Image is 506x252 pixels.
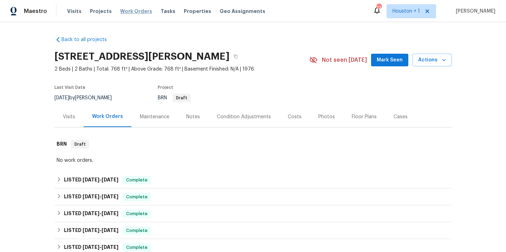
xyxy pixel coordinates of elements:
span: [PERSON_NAME] [453,8,495,15]
div: Photos [318,113,335,120]
span: Last Visit Date [54,85,85,89]
h6: LISTED [64,176,118,184]
span: BRN [158,95,191,100]
span: Complete [123,227,150,234]
span: Work Orders [120,8,152,15]
span: - [83,194,118,199]
span: Houston + 1 [393,8,420,15]
h2: [STREET_ADDRESS][PERSON_NAME] [54,53,229,60]
div: by [PERSON_NAME] [54,94,120,102]
div: LISTED [DATE]-[DATE]Complete [54,188,452,205]
span: Not seen [DATE] [322,57,367,64]
span: Properties [184,8,211,15]
span: Project [158,85,173,89]
h6: LISTED [64,210,118,218]
a: Back to all projects [54,36,122,43]
h6: LISTED [64,243,118,252]
button: Copy Address [229,50,242,63]
div: Work Orders [92,113,123,120]
button: Mark Seen [371,54,408,67]
span: Mark Seen [377,56,403,65]
span: [DATE] [83,177,99,182]
span: Tasks [161,9,175,14]
span: Complete [123,244,150,251]
span: [DATE] [83,228,99,233]
span: Draft [173,96,190,100]
h6: BRN [57,140,67,148]
h6: LISTED [64,193,118,201]
span: [DATE] [54,95,69,100]
span: [DATE] [102,245,118,250]
span: Complete [123,177,150,184]
span: [DATE] [102,177,118,182]
span: Projects [90,8,112,15]
span: [DATE] [83,194,99,199]
span: 2 Beds | 2 Baths | Total: 768 ft² | Above Grade: 768 ft² | Basement Finished: N/A | 1976 [54,66,309,73]
div: Notes [186,113,200,120]
button: Actions [413,54,452,67]
span: - [83,177,118,182]
span: Complete [123,210,150,217]
span: - [83,245,118,250]
div: LISTED [DATE]-[DATE]Complete [54,205,452,222]
span: Maestro [24,8,47,15]
span: Visits [67,8,82,15]
div: Floor Plans [352,113,377,120]
div: 23 [376,4,381,11]
div: LISTED [DATE]-[DATE]Complete [54,172,452,188]
span: [DATE] [83,245,99,250]
h6: LISTED [64,226,118,235]
span: [DATE] [102,194,118,199]
div: Condition Adjustments [217,113,271,120]
div: LISTED [DATE]-[DATE]Complete [54,222,452,239]
span: Draft [72,141,89,148]
div: Costs [288,113,301,120]
span: Actions [418,56,446,65]
span: [DATE] [102,228,118,233]
div: Visits [63,113,75,120]
span: - [83,228,118,233]
div: Cases [394,113,408,120]
span: [DATE] [102,211,118,216]
div: No work orders. [57,157,449,164]
span: Complete [123,193,150,200]
div: Maintenance [140,113,169,120]
span: - [83,211,118,216]
span: Geo Assignments [220,8,265,15]
div: BRN Draft [54,133,452,155]
span: [DATE] [83,211,99,216]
